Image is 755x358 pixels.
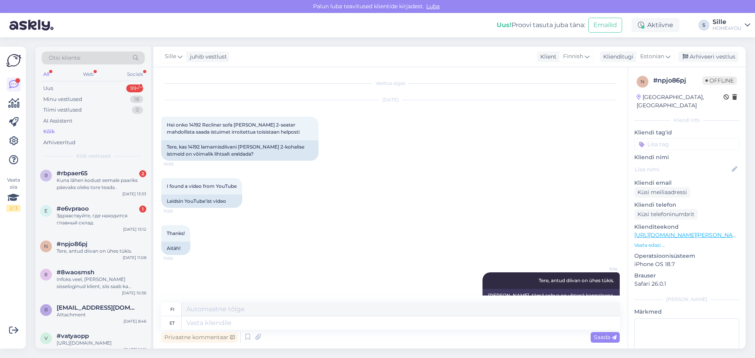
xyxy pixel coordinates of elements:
div: Arhiveeri vestlus [678,51,738,62]
input: Lisa nimi [635,165,730,174]
span: 8 [44,272,48,277]
a: [URL][DOMAIN_NAME][PERSON_NAME] [634,231,743,239]
span: Luba [424,3,442,10]
p: Märkmed [634,308,739,316]
span: Hei onko 14192 Recliner sofa [PERSON_NAME] 2-seater mahdollista saada istuimet irroitettua toisis... [167,122,300,135]
div: # npjo86pj [653,76,702,85]
div: [PERSON_NAME], tämä sohva on yhtenä kappaleena. [482,289,620,302]
div: et [169,316,175,330]
p: Kliendi telefon [634,201,739,209]
div: 18 [130,95,143,103]
div: [DATE] 10:36 [122,290,146,296]
span: Estonian [640,52,664,61]
div: Minu vestlused [43,95,82,103]
div: Proovi tasuta juba täna: [497,20,585,30]
div: Tere, antud diivan on ühes tükis. [57,248,146,255]
p: Safari 26.0.1 [634,280,739,288]
span: I found a video from YouTube [167,183,237,189]
span: n [44,243,48,249]
div: [URL][DOMAIN_NAME] [57,340,146,347]
span: 11:00 [164,255,193,261]
span: 10:50 [164,161,193,167]
span: 11:00 [164,208,193,214]
span: e [44,208,48,214]
p: Vaata edasi ... [634,242,739,249]
div: 99+ [126,84,143,92]
div: [PERSON_NAME] [634,296,739,303]
div: S [698,20,709,31]
p: Klienditeekond [634,223,739,231]
div: HOME4YOU [713,25,742,31]
div: [GEOGRAPHIC_DATA], [GEOGRAPHIC_DATA] [637,93,724,110]
div: Kliendi info [634,117,739,124]
span: Otsi kliente [49,54,80,62]
div: Klienditugi [600,53,633,61]
div: Uus [43,84,53,92]
div: [DATE] 11:08 [123,255,146,261]
div: fi [170,303,174,316]
div: [DATE] 16:11 [124,347,146,352]
p: iPhone OS 18.7 [634,260,739,268]
div: Aitäh! [161,242,190,255]
span: #rbpaer65 [57,170,88,177]
div: 2 / 3 [6,205,20,212]
div: Küsi telefoninumbrit [634,209,698,220]
span: n [641,79,645,84]
div: Arhiveeritud [43,139,75,147]
span: R [44,307,48,313]
div: 2 [139,170,146,177]
span: Finnish [563,52,583,61]
b: Uus! [497,21,512,29]
div: All [42,69,51,79]
div: Kõik [43,128,55,136]
div: Klient [537,53,556,61]
span: #vatyaopp [57,332,89,340]
div: Küsi meiliaadressi [634,187,690,198]
div: Здравствуйте, где находится главный склад [57,212,146,226]
p: Kliendi tag'id [634,129,739,137]
div: Sille [713,19,742,25]
input: Lisa tag [634,138,739,150]
span: Sille [165,52,176,61]
div: 0 [132,106,143,114]
div: Aktiivne [632,18,679,32]
div: AI Assistent [43,117,72,125]
span: r [44,173,48,178]
span: #8waosmsh [57,269,94,276]
div: Infoks veel, [PERSON_NAME] sisseloginud klient, siis saab ka tarneaadressi märkida [57,276,146,290]
div: [DATE] 8:46 [123,318,146,324]
div: Attachment [57,311,146,318]
div: Privaatne kommentaar [161,332,238,343]
div: Vestlus algas [161,80,620,87]
a: SilleHOME4YOU [713,19,750,31]
span: Rekuke12@gmail.com [57,304,138,311]
div: Web [81,69,95,79]
div: [DATE] [161,96,620,103]
div: [DATE] 13:33 [122,191,146,197]
p: Operatsioonisüsteem [634,252,739,260]
div: Tere, kas 14192 lamamisdiivani [PERSON_NAME] 2-kohalise istmeid on võimalik lihtsalt eraldada? [161,140,319,161]
span: Sille [588,266,617,272]
div: [DATE] 13:12 [123,226,146,232]
span: Saada [594,334,617,341]
div: juhib vestlust [187,53,227,61]
span: Thanks! [167,230,185,236]
img: Askly Logo [6,53,21,68]
span: Tere, antud diivan on ühes tükis. [539,277,614,283]
span: Kõik vestlused [76,152,110,160]
p: Kliendi email [634,179,739,187]
button: Emailid [588,18,622,33]
span: Offline [702,76,737,85]
div: Leidsin YouTube'ist video [161,195,242,208]
span: #npjo86pj [57,241,87,248]
span: #e6vpraoo [57,205,89,212]
div: Tiimi vestlused [43,106,82,114]
span: v [44,335,48,341]
p: Brauser [634,272,739,280]
div: 1 [139,206,146,213]
div: Vaata siia [6,176,20,212]
div: Socials [125,69,145,79]
div: Kuna lähen kodust eemale paariks päevaks oleks tore teada . [57,177,146,191]
p: Kliendi nimi [634,153,739,162]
